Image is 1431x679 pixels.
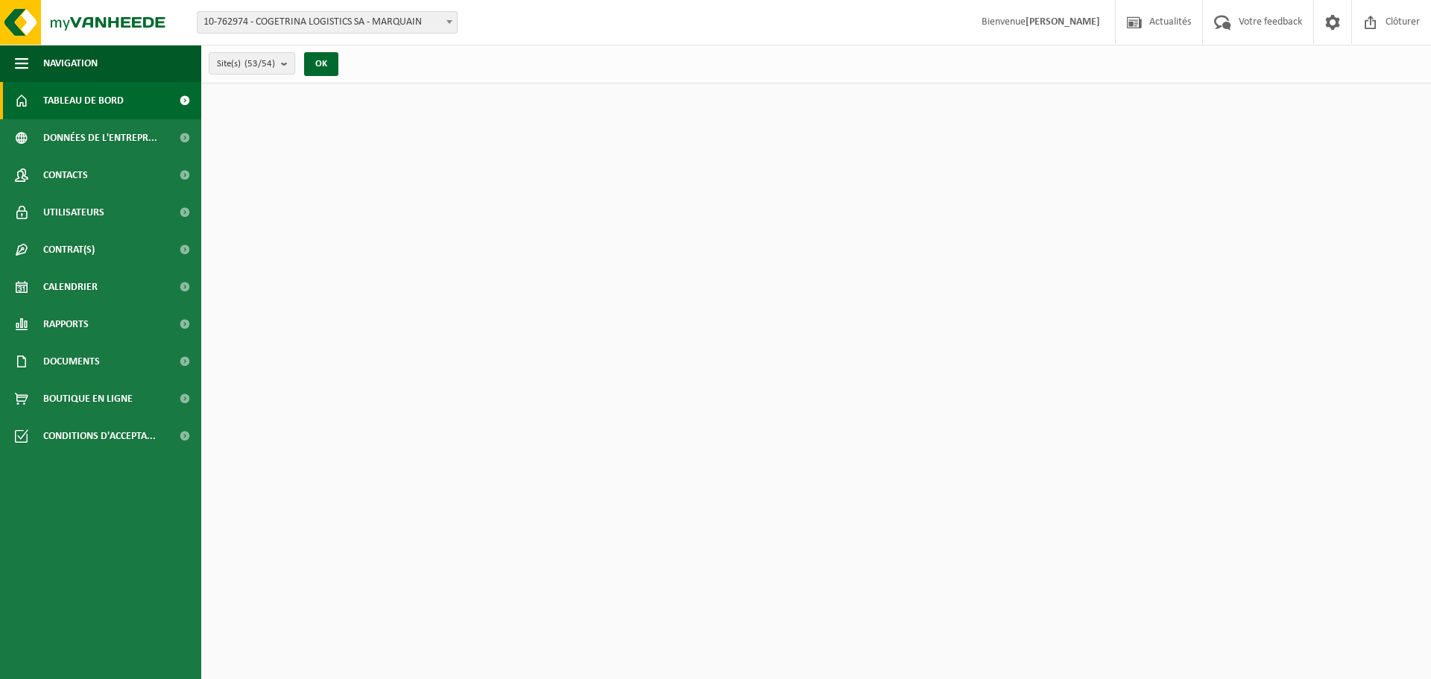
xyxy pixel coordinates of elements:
button: OK [304,52,338,76]
count: (53/54) [244,59,275,69]
span: Calendrier [43,268,98,306]
span: Conditions d'accepta... [43,417,156,455]
span: 10-762974 - COGETRINA LOGISTICS SA - MARQUAIN [197,11,458,34]
span: Navigation [43,45,98,82]
span: 10-762974 - COGETRINA LOGISTICS SA - MARQUAIN [198,12,457,33]
span: Utilisateurs [43,194,104,231]
span: Documents [43,343,100,380]
span: Données de l'entrepr... [43,119,157,157]
span: Tableau de bord [43,82,124,119]
span: Contrat(s) [43,231,95,268]
span: Site(s) [217,53,275,75]
button: Site(s)(53/54) [209,52,295,75]
span: Boutique en ligne [43,380,133,417]
span: Rapports [43,306,89,343]
strong: [PERSON_NAME] [1026,16,1100,28]
span: Contacts [43,157,88,194]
